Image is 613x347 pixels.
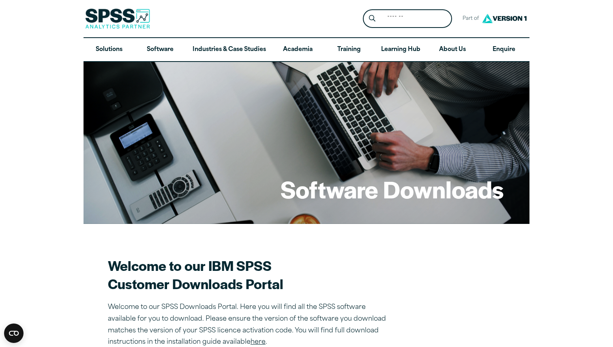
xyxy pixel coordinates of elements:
a: Learning Hub [375,38,427,62]
h1: Software Downloads [281,173,504,205]
img: SPSS Analytics Partner [85,9,150,29]
nav: Desktop version of site main menu [84,38,529,62]
span: Part of [459,13,480,25]
img: Version1 Logo [480,11,529,26]
button: Search magnifying glass icon [365,11,380,26]
form: Site Header Search Form [363,9,452,28]
svg: Search magnifying glass icon [369,15,375,22]
a: About Us [427,38,478,62]
a: Enquire [478,38,529,62]
a: Training [324,38,375,62]
h2: Welcome to our IBM SPSS Customer Downloads Portal [108,256,392,293]
a: here [251,339,266,345]
a: Academia [272,38,324,62]
a: Software [135,38,186,62]
a: Industries & Case Studies [186,38,272,62]
a: Solutions [84,38,135,62]
button: Open CMP widget [4,324,24,343]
